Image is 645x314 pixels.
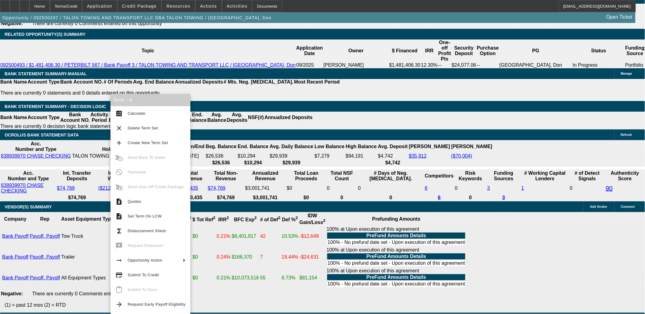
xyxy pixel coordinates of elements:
[314,141,345,152] th: Low Balance
[625,62,645,68] td: Portfolio
[128,258,163,263] span: Opportunity Action
[72,153,163,159] td: TALON TOWING AND TRANSPORT LLC
[521,170,569,182] th: # Working Capital Lenders
[452,62,477,68] td: $24,077.06
[98,170,147,182] th: Int. Transfer Withdrawals
[192,247,216,267] td: $0
[299,226,326,246] td: -$12,649
[207,112,226,123] th: Avg. Balance
[57,195,97,201] th: $74,769
[590,205,607,208] span: Add Vendor
[128,302,186,307] span: Request Early Payoff Eligibility
[455,195,486,201] th: 0
[128,140,168,145] span: Create New Term Set
[234,217,257,222] b: BFC Exp
[499,39,572,62] th: PG
[193,217,216,222] b: $ Tot Ref
[625,39,645,62] th: Funding Source
[570,170,605,182] th: # of Detect Signals
[327,226,466,246] div: 100% at Upon execution of this agreement
[327,281,465,287] td: 100% - No prefund date set - Upon execution of this agreement
[87,4,112,9] span: Application
[606,170,644,182] th: Authenticity Score
[0,62,296,68] a: 092500493 / $1,481,406.30 / PETERBILT 567 / Bank Payoff 3 / TALON TOWING AND TRANSPORT LLC / [GEO...
[0,90,340,96] p: There are currently 0 statements and 0 details entered on this opportunity
[358,182,424,194] td: 0
[128,126,158,130] span: Delete Term Set
[216,226,231,246] td: 0.21%
[231,247,259,267] td: $166,370
[222,0,252,12] button: Activities
[299,268,326,288] td: $81,154
[60,112,90,123] th: Bank Account NO.
[314,153,345,159] td: $7,279
[323,62,389,68] td: [PERSON_NAME]
[223,79,294,85] th: # Mts. Neg. [MEDICAL_DATA].
[323,219,325,223] sup: 2
[366,254,426,259] b: PreFund Amounts Details
[5,302,645,308] p: (1) = past 12 mos (2) = RTD
[111,94,190,106] div: Term - 4
[409,153,427,159] a: $35,912
[27,112,60,123] th: Account Type
[425,170,454,182] th: Competitors
[438,195,441,200] a: 6
[378,153,408,159] td: $4,742
[40,216,49,222] b: Rep
[389,62,421,68] td: $1,481,406.30
[208,185,226,191] a: $74,769
[174,79,223,85] th: Annualized Deposits
[178,195,207,201] th: $750,435
[238,141,269,152] th: End. Balance
[521,185,524,191] a: 1
[604,12,635,22] a: Open Ticket
[128,229,166,233] span: Disbursement Sheet
[118,0,161,12] button: Credit Package
[200,4,217,9] span: Actions
[167,4,190,9] span: Resources
[621,133,632,136] span: Refresh
[248,112,264,123] th: NSF(#)
[218,217,229,222] b: IRR
[366,275,426,280] b: PreFund Amounts Details
[421,39,438,62] th: IRR
[72,141,163,152] th: Acc. Holder Name
[327,182,357,194] td: 0
[455,182,486,194] td: 0
[487,170,521,182] th: Funding Sources
[115,257,123,264] mat-icon: arrow_right_alt
[572,39,625,62] th: Status
[227,216,229,220] sup: 2
[192,226,216,246] td: $0
[90,112,109,123] th: Activity Period
[260,247,281,267] td: 7
[260,226,281,246] td: 42
[205,160,237,166] th: $26,536
[1,153,71,159] a: 838939970 CHASE CHECKING
[245,195,286,201] th: $3,001,741
[327,268,466,288] div: 100% at Upon execution of this agreement
[115,139,123,147] mat-icon: add
[57,170,97,182] th: Int. Transfer Deposits
[327,260,465,266] td: 100% - No prefund date set - Upon execution of this agreement
[231,226,259,246] td: $8,401,817
[231,268,259,288] td: $10,073,516
[451,141,493,152] th: [PERSON_NAME]
[438,39,452,62] th: One-off Profit Pts
[245,170,286,182] th: Annualized Revenue
[192,268,216,288] td: $0
[61,226,114,246] td: Tow Truck
[208,195,244,201] th: $74,769
[378,160,408,166] th: $4,742
[213,216,215,220] sup: 2
[216,247,231,267] td: 0.24%
[115,213,123,220] mat-icon: description
[502,195,505,200] a: 3
[115,301,123,308] mat-icon: arrow_forward
[60,79,103,85] th: Bank Account NO.
[452,39,477,62] th: Security Deposit
[162,0,195,12] button: Resources
[115,198,123,205] mat-icon: request_quote
[421,62,438,68] td: 12.30%
[287,182,326,194] td: $0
